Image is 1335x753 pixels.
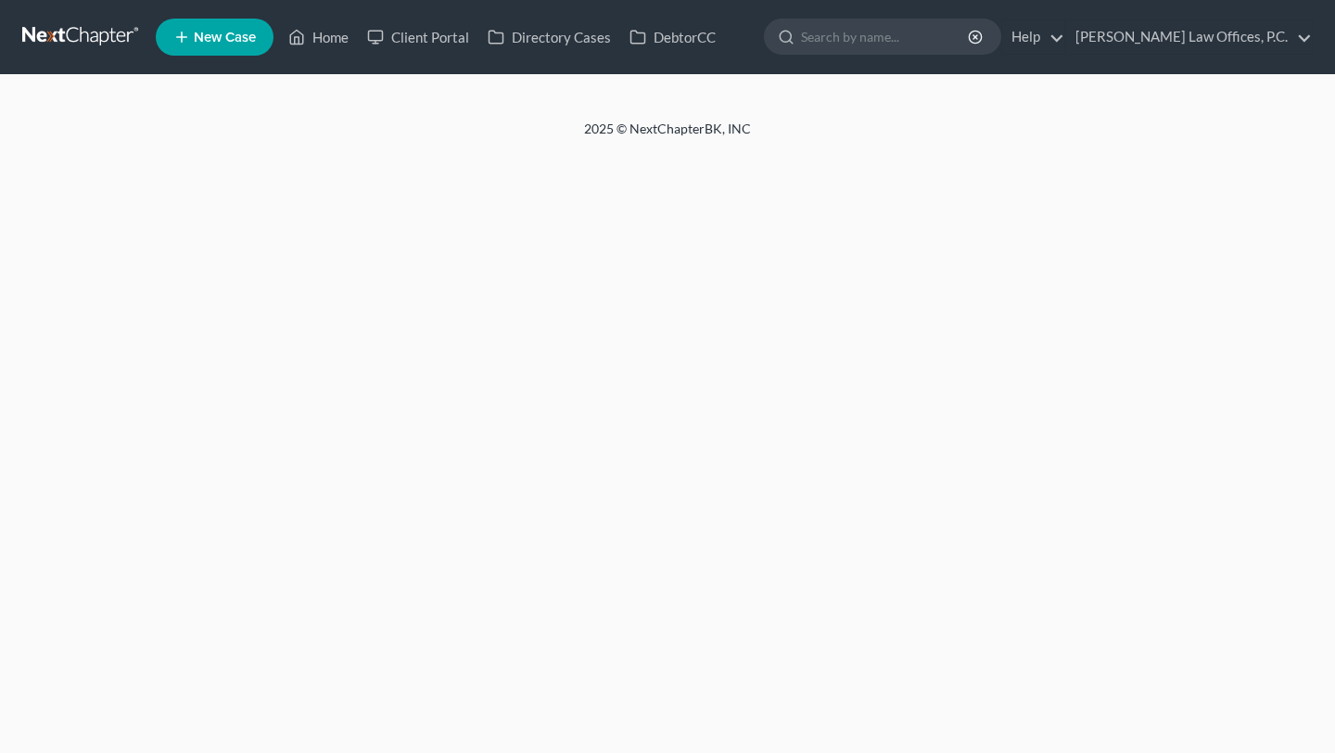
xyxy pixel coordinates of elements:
[194,31,256,45] span: New Case
[358,20,478,54] a: Client Portal
[1066,20,1312,54] a: [PERSON_NAME] Law Offices, P.C.
[801,19,971,54] input: Search by name...
[279,20,358,54] a: Home
[139,120,1196,153] div: 2025 © NextChapterBK, INC
[1002,20,1064,54] a: Help
[478,20,620,54] a: Directory Cases
[620,20,725,54] a: DebtorCC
